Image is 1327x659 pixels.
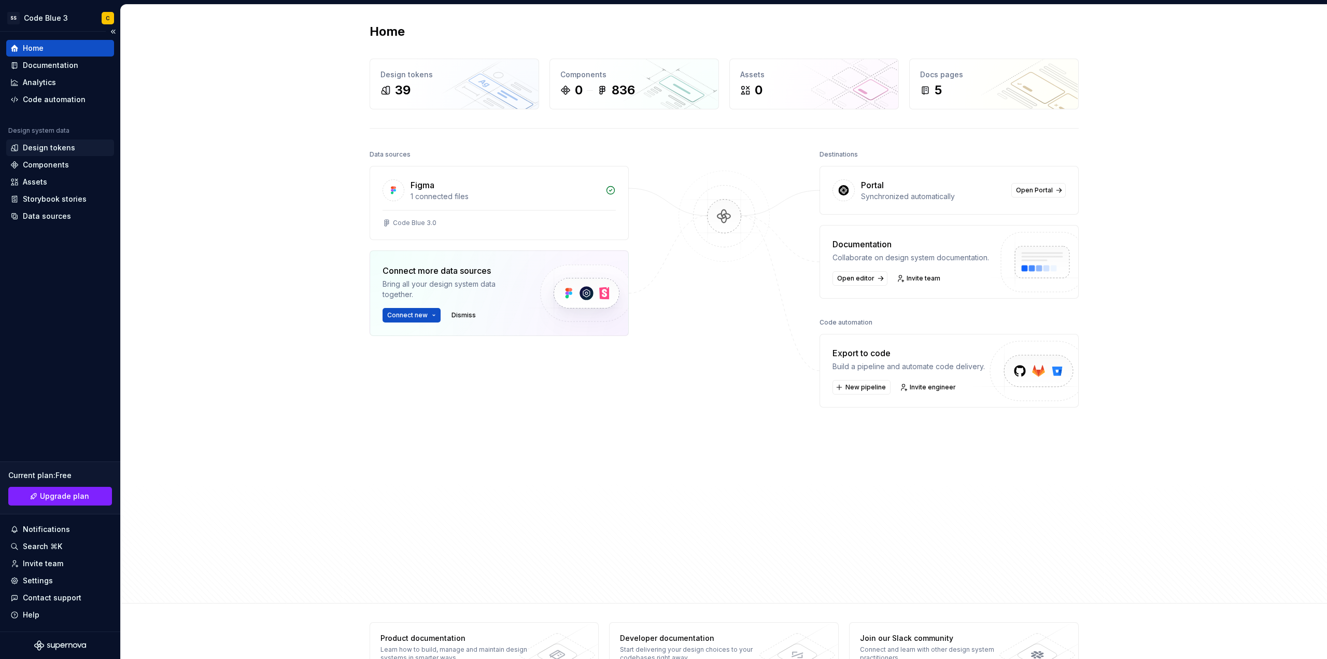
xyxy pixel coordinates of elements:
a: Docs pages5 [909,59,1079,109]
div: Export to code [832,347,985,359]
button: Help [6,607,114,623]
span: Upgrade plan [40,491,89,501]
a: Assets0 [729,59,899,109]
div: Portal [861,179,884,191]
span: New pipeline [845,383,886,391]
a: Analytics [6,74,114,91]
a: Data sources [6,208,114,225]
div: Contact support [23,593,81,603]
div: 39 [395,82,411,99]
div: Components [23,160,69,170]
div: Design tokens [23,143,75,153]
a: Open Portal [1011,183,1066,198]
div: Data sources [23,211,71,221]
div: Destinations [820,147,858,162]
div: Figma [411,179,434,191]
button: Connect new [383,308,441,323]
div: Notifications [23,524,70,535]
div: Code automation [820,315,872,330]
div: Data sources [370,147,411,162]
div: Settings [23,576,53,586]
div: Join our Slack community [860,633,1011,643]
button: Notifications [6,521,114,538]
div: Help [23,610,39,620]
h2: Home [370,23,405,40]
div: 5 [935,82,942,99]
span: Connect new [387,311,428,319]
div: Docs pages [920,69,1068,80]
a: Figma1 connected filesCode Blue 3.0 [370,166,629,240]
span: Invite engineer [910,383,956,391]
div: Components [560,69,708,80]
button: Contact support [6,590,114,606]
div: Product documentation [380,633,531,643]
div: Current plan : Free [8,470,112,481]
div: Documentation [832,238,989,250]
a: Settings [6,572,114,589]
div: Synchronized automatically [861,191,1005,202]
svg: Supernova Logo [34,640,86,651]
div: Code automation [23,94,86,105]
button: New pipeline [832,380,891,395]
div: 836 [612,82,635,99]
span: Invite team [907,274,940,283]
button: Dismiss [447,308,481,323]
div: Bring all your design system data together. [383,279,523,300]
div: Design tokens [380,69,528,80]
span: Dismiss [451,311,476,319]
a: Upgrade plan [8,487,112,506]
a: Invite team [894,271,945,286]
div: Code Blue 3.0 [393,219,436,227]
div: Assets [740,69,888,80]
a: Design tokens39 [370,59,539,109]
div: Invite team [23,558,63,569]
div: 1 connected files [411,191,599,202]
a: Components0836 [549,59,719,109]
button: Search ⌘K [6,538,114,555]
div: Collaborate on design system documentation. [832,253,989,263]
a: Open editor [832,271,887,286]
div: Storybook stories [23,194,87,204]
a: Code automation [6,91,114,108]
a: Documentation [6,57,114,74]
button: SSCode Blue 3C [2,7,118,29]
div: Design system data [8,127,69,135]
div: Search ⌘K [23,541,62,552]
div: Documentation [23,60,78,71]
span: Open Portal [1016,186,1053,194]
div: 0 [755,82,763,99]
a: Home [6,40,114,57]
span: Open editor [837,274,874,283]
div: Analytics [23,77,56,88]
a: Assets [6,174,114,190]
button: Collapse sidebar [106,24,120,39]
div: SS [7,12,20,24]
a: Invite team [6,555,114,572]
div: 0 [575,82,583,99]
div: Developer documentation [620,633,771,643]
a: Components [6,157,114,173]
div: Build a pipeline and automate code delivery. [832,361,985,372]
div: Code Blue 3 [24,13,68,23]
a: Design tokens [6,139,114,156]
div: C [106,14,110,22]
a: Storybook stories [6,191,114,207]
a: Invite engineer [897,380,961,395]
div: Home [23,43,44,53]
div: Assets [23,177,47,187]
div: Connect more data sources [383,264,523,277]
